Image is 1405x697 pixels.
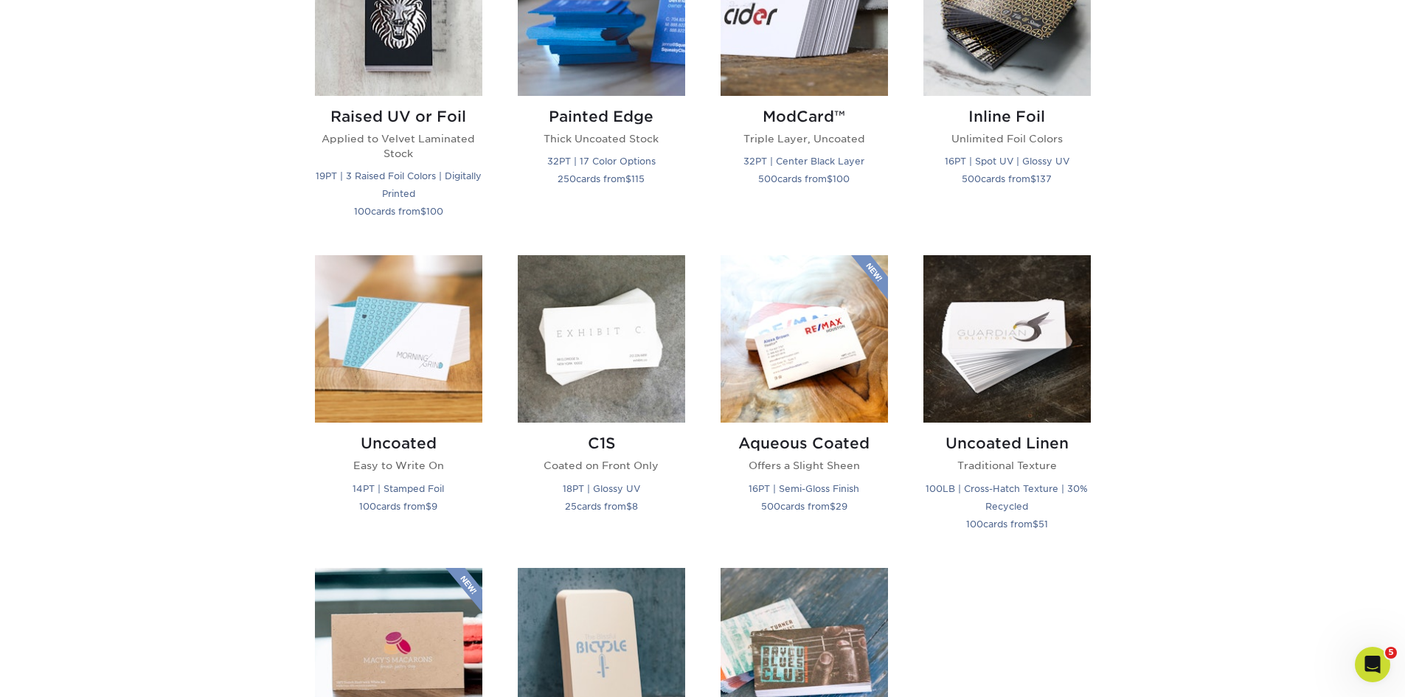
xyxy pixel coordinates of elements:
h2: Raised UV or Foil [315,108,482,125]
a: C1S Business Cards C1S Coated on Front Only 18PT | Glossy UV 25cards from$8 [518,255,685,549]
small: 100LB | Cross-Hatch Texture | 30% Recycled [926,483,1088,512]
span: 5 [1385,647,1397,659]
p: Unlimited Foil Colors [923,131,1091,146]
span: $ [420,206,426,217]
h2: Uncoated Linen [923,434,1091,452]
img: C1S Business Cards [518,255,685,423]
h2: C1S [518,434,685,452]
small: 19PT | 3 Raised Foil Colors | Digitally Printed [316,170,482,199]
span: 500 [962,173,981,184]
span: $ [626,501,632,512]
small: 16PT | Spot UV | Glossy UV [945,156,1069,167]
span: 29 [836,501,847,512]
small: 32PT | 17 Color Options [547,156,656,167]
a: Uncoated Linen Business Cards Uncoated Linen Traditional Texture 100LB | Cross-Hatch Texture | 30... [923,255,1091,549]
small: cards from [565,501,638,512]
span: 100 [354,206,371,217]
img: New Product [445,568,482,612]
iframe: Intercom live chat [1355,647,1390,682]
span: 250 [558,173,576,184]
span: $ [1033,519,1038,530]
a: Uncoated Business Cards Uncoated Easy to Write On 14PT | Stamped Foil 100cards from$9 [315,255,482,549]
img: Uncoated Linen Business Cards [923,255,1091,423]
img: Uncoated Business Cards [315,255,482,423]
small: cards from [962,173,1052,184]
span: 100 [426,206,443,217]
span: 25 [565,501,577,512]
p: Thick Uncoated Stock [518,131,685,146]
span: 500 [761,501,780,512]
p: Traditional Texture [923,458,1091,473]
p: Offers a Slight Sheen [721,458,888,473]
span: $ [625,173,631,184]
img: New Product [851,255,888,299]
span: 500 [758,173,777,184]
h2: Uncoated [315,434,482,452]
small: cards from [354,206,443,217]
span: $ [827,173,833,184]
span: 115 [631,173,645,184]
small: 16PT | Semi-Gloss Finish [749,483,859,494]
span: 100 [359,501,376,512]
span: $ [830,501,836,512]
h2: ModCard™ [721,108,888,125]
small: 32PT | Center Black Layer [743,156,864,167]
span: 8 [632,501,638,512]
p: Coated on Front Only [518,458,685,473]
span: 9 [431,501,437,512]
span: $ [426,501,431,512]
p: Easy to Write On [315,458,482,473]
span: $ [1030,173,1036,184]
h2: Aqueous Coated [721,434,888,452]
small: cards from [758,173,850,184]
p: Triple Layer, Uncoated [721,131,888,146]
p: Applied to Velvet Laminated Stock [315,131,482,162]
a: Aqueous Coated Business Cards Aqueous Coated Offers a Slight Sheen 16PT | Semi-Gloss Finish 500ca... [721,255,888,549]
h2: Inline Foil [923,108,1091,125]
small: cards from [359,501,437,512]
small: cards from [558,173,645,184]
span: 100 [966,519,983,530]
h2: Painted Edge [518,108,685,125]
small: cards from [966,519,1048,530]
small: 14PT | Stamped Foil [353,483,444,494]
small: 18PT | Glossy UV [563,483,640,494]
small: cards from [761,501,847,512]
span: 137 [1036,173,1052,184]
span: 51 [1038,519,1048,530]
span: 100 [833,173,850,184]
img: Aqueous Coated Business Cards [721,255,888,423]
